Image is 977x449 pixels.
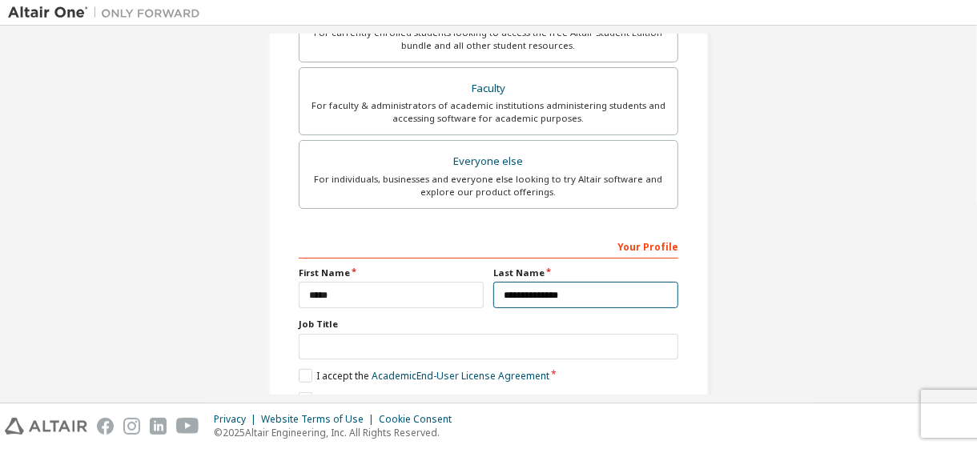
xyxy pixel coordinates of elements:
[214,413,261,426] div: Privacy
[5,418,87,435] img: altair_logo.svg
[8,5,208,21] img: Altair One
[214,426,461,439] p: © 2025 Altair Engineering, Inc. All Rights Reserved.
[261,413,379,426] div: Website Terms of Use
[309,173,668,198] div: For individuals, businesses and everyone else looking to try Altair software and explore our prod...
[299,318,678,331] label: Job Title
[309,150,668,173] div: Everyone else
[379,413,461,426] div: Cookie Consent
[176,418,199,435] img: youtube.svg
[309,78,668,100] div: Faculty
[309,26,668,52] div: For currently enrolled students looking to access the free Altair Student Edition bundle and all ...
[372,369,549,383] a: Academic End-User License Agreement
[123,418,140,435] img: instagram.svg
[299,369,549,383] label: I accept the
[97,418,114,435] img: facebook.svg
[309,99,668,125] div: For faculty & administrators of academic institutions administering students and accessing softwa...
[299,267,484,279] label: First Name
[299,233,678,259] div: Your Profile
[493,267,678,279] label: Last Name
[299,392,548,406] label: I would like to receive marketing emails from Altair
[150,418,167,435] img: linkedin.svg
